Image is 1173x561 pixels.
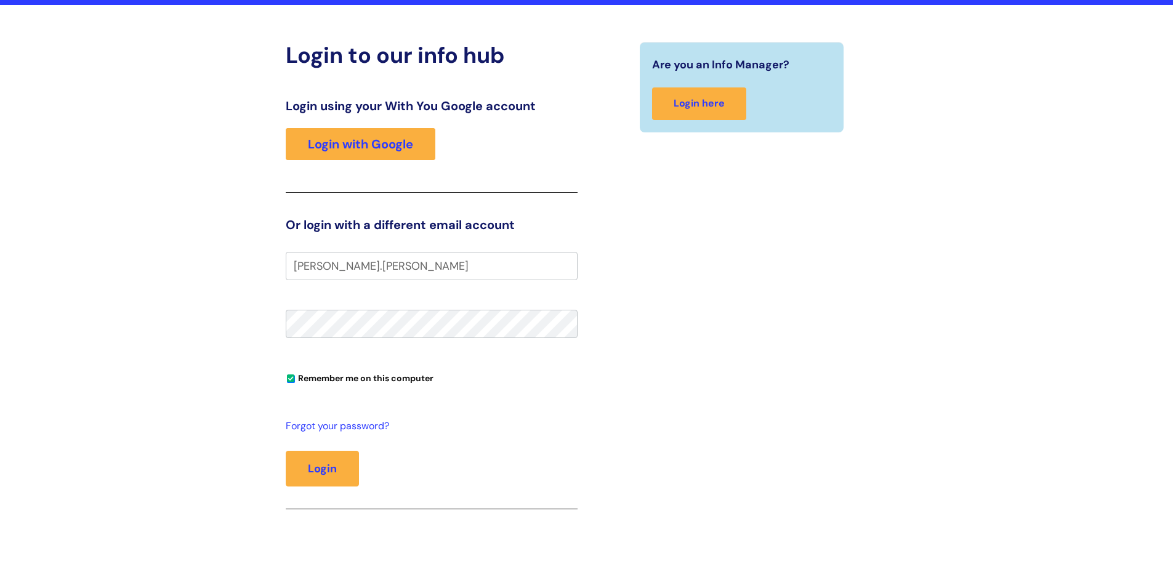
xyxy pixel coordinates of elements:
input: Your e-mail address [286,252,578,280]
a: Login with Google [286,128,435,160]
h3: Or login with a different email account [286,217,578,232]
h3: Login using your With You Google account [286,99,578,113]
label: Remember me on this computer [286,370,433,384]
a: Forgot your password? [286,418,571,435]
a: Login here [652,87,746,120]
span: Are you an Info Manager? [652,55,789,75]
input: Remember me on this computer [287,375,295,383]
h2: Login to our info hub [286,42,578,68]
button: Login [286,451,359,486]
div: You can uncheck this option if you're logging in from a shared device [286,368,578,387]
